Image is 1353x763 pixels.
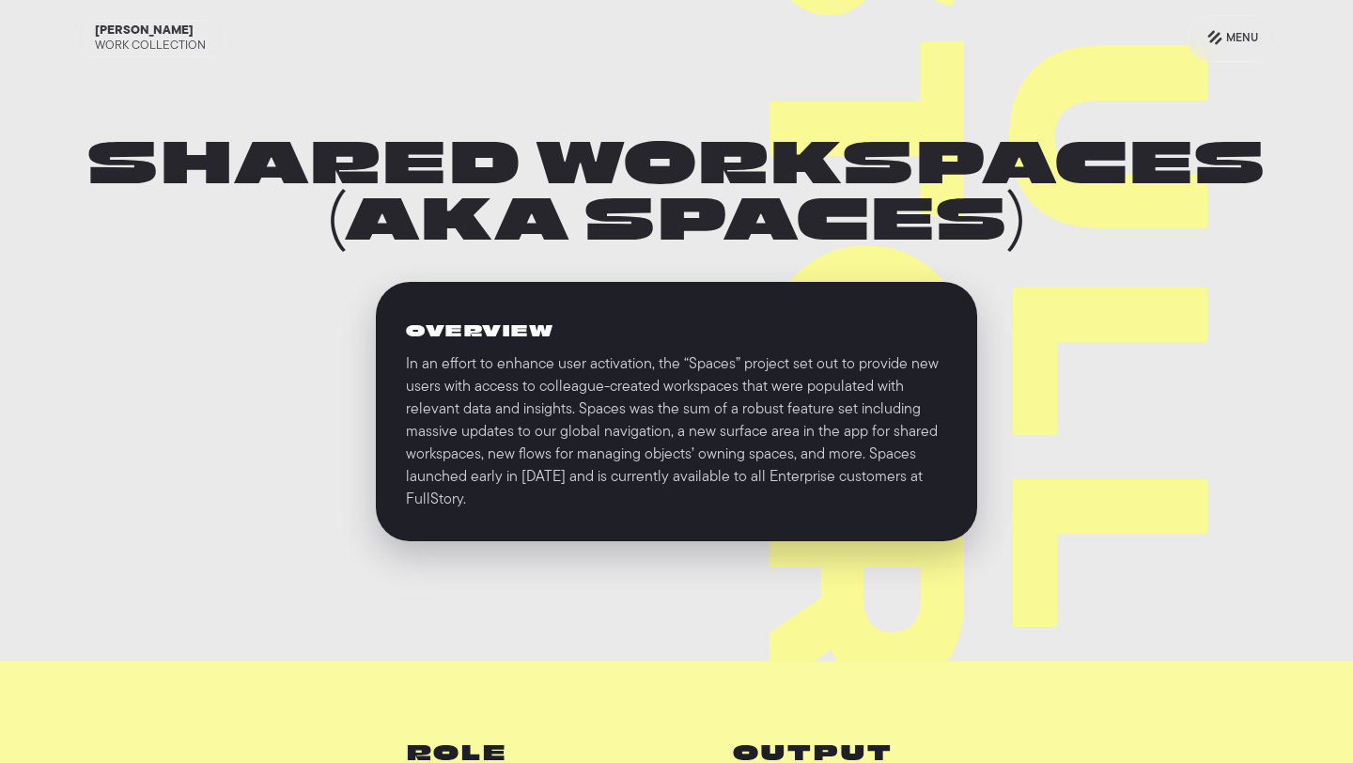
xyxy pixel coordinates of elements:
div: [PERSON_NAME] [95,23,194,39]
div: Work Collection [95,39,206,54]
a: Menu [1188,15,1278,62]
a: [PERSON_NAME]Work Collection [75,20,225,57]
h1: Shared Workspaces (aka Spaces) [60,139,1293,252]
div: In an effort to enhance user activation, the “Spaces” project set out to provide new users with a... [406,353,947,511]
div: Menu [1226,27,1258,50]
h4: Overview [406,321,947,344]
